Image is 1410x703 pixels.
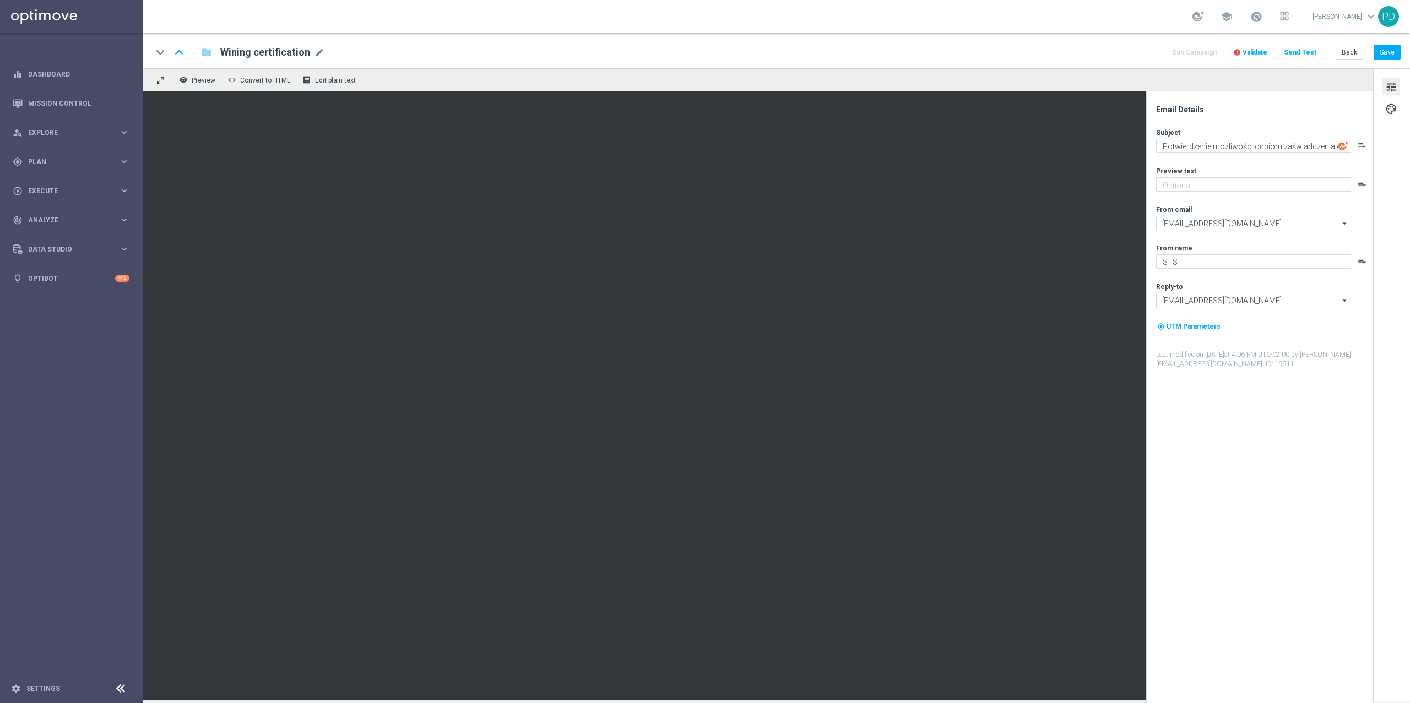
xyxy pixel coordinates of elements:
span: UTM Parameters [1167,323,1221,330]
button: remove_red_eye Preview [176,73,220,87]
span: Preview [192,77,215,84]
a: Optibot [28,264,115,293]
i: keyboard_arrow_right [119,186,129,196]
i: receipt [302,75,311,84]
i: folder [201,46,212,59]
button: tune [1382,78,1400,95]
div: Mission Control [13,89,129,118]
button: my_location UTM Parameters [1156,320,1222,333]
div: Plan [13,157,119,167]
i: keyboard_arrow_right [119,215,129,225]
button: track_changes Analyze keyboard_arrow_right [12,216,130,225]
input: Select [1156,293,1351,308]
a: Dashboard [28,59,129,89]
button: play_circle_outline Execute keyboard_arrow_right [12,187,130,195]
i: settings [11,684,21,694]
button: playlist_add [1358,179,1366,188]
label: Subject [1156,128,1180,137]
button: gps_fixed Plan keyboard_arrow_right [12,157,130,166]
span: Data Studio [28,246,119,253]
label: From email [1156,205,1192,214]
button: palette [1382,100,1400,117]
span: Edit plain text [315,77,356,84]
span: mode_edit [314,47,324,57]
button: code Convert to HTML [225,73,295,87]
i: lightbulb [13,274,23,284]
i: arrow_drop_down [1339,293,1351,308]
span: palette [1385,102,1397,116]
span: | ID: 19911 [1262,360,1294,368]
span: keyboard_arrow_down [1365,10,1377,23]
div: Email Details [1156,105,1372,115]
button: folder [200,43,213,61]
button: Mission Control [12,99,130,108]
span: Plan [28,159,119,165]
i: equalizer [13,69,23,79]
a: Mission Control [28,89,129,118]
button: receipt Edit plain text [300,73,361,87]
label: From name [1156,244,1192,253]
img: optiGenie.svg [1338,141,1348,151]
label: Preview text [1156,167,1196,176]
span: Wining certification [220,46,310,59]
i: arrow_drop_down [1339,216,1351,231]
span: Validate [1243,48,1267,56]
button: Send Test [1282,45,1318,60]
button: Save [1374,45,1401,60]
button: lightbulb Optibot +10 [12,274,130,283]
i: error [1233,48,1241,56]
button: error Validate [1232,45,1269,60]
button: equalizer Dashboard [12,70,130,79]
i: keyboard_arrow_right [119,156,129,167]
i: person_search [13,128,23,138]
i: track_changes [13,215,23,225]
i: remove_red_eye [179,75,188,84]
i: keyboard_arrow_right [119,244,129,254]
div: Data Studio [13,244,119,254]
span: Explore [28,129,119,136]
div: Analyze [13,215,119,225]
span: school [1221,10,1233,23]
button: playlist_add [1358,257,1366,265]
span: tune [1385,80,1397,94]
input: Select [1156,216,1351,231]
span: Convert to HTML [240,77,290,84]
i: keyboard_arrow_up [171,44,187,61]
i: my_location [1157,323,1165,330]
i: keyboard_arrow_right [119,127,129,138]
span: code [227,75,236,84]
a: Settings [26,685,60,692]
span: Analyze [28,217,119,224]
span: Execute [28,188,119,194]
div: Explore [13,128,119,138]
i: play_circle_outline [13,186,23,196]
button: Back [1336,45,1363,60]
a: [PERSON_NAME]keyboard_arrow_down [1311,8,1378,25]
div: PD [1378,6,1399,27]
button: playlist_add [1358,141,1366,150]
div: Optibot [13,264,129,293]
button: Data Studio keyboard_arrow_right [12,245,130,254]
label: Last modified on [DATE] at 4:06 PM UTC-02:00 by [PERSON_NAME][EMAIL_ADDRESS][DOMAIN_NAME] [1156,350,1372,369]
div: +10 [115,275,129,282]
label: Reply-to [1156,282,1183,291]
i: gps_fixed [13,157,23,167]
div: Dashboard [13,59,129,89]
button: person_search Explore keyboard_arrow_right [12,128,130,137]
div: Execute [13,186,119,196]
